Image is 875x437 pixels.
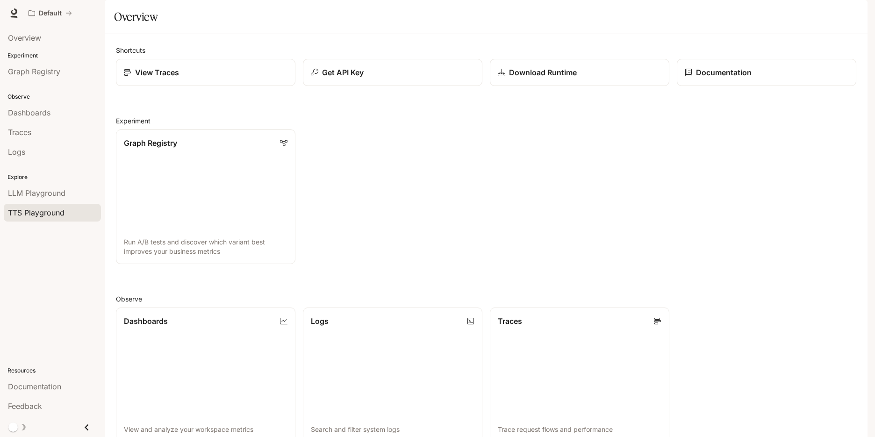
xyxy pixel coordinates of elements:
[116,129,295,264] a: Graph RegistryRun A/B tests and discover which variant best improves your business metrics
[124,425,287,434] p: View and analyze your workspace metrics
[490,59,669,86] a: Download Runtime
[124,315,168,327] p: Dashboards
[116,45,856,55] h2: Shortcuts
[124,137,177,149] p: Graph Registry
[39,9,62,17] p: Default
[116,116,856,126] h2: Experiment
[116,294,856,304] h2: Observe
[24,4,76,22] button: All workspaces
[114,7,158,26] h1: Overview
[677,59,856,86] a: Documentation
[303,59,482,86] button: Get API Key
[311,425,474,434] p: Search and filter system logs
[498,425,661,434] p: Trace request flows and performance
[322,67,364,78] p: Get API Key
[509,67,577,78] p: Download Runtime
[498,315,522,327] p: Traces
[116,59,295,86] a: View Traces
[311,315,329,327] p: Logs
[124,237,287,256] p: Run A/B tests and discover which variant best improves your business metrics
[135,67,179,78] p: View Traces
[696,67,752,78] p: Documentation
